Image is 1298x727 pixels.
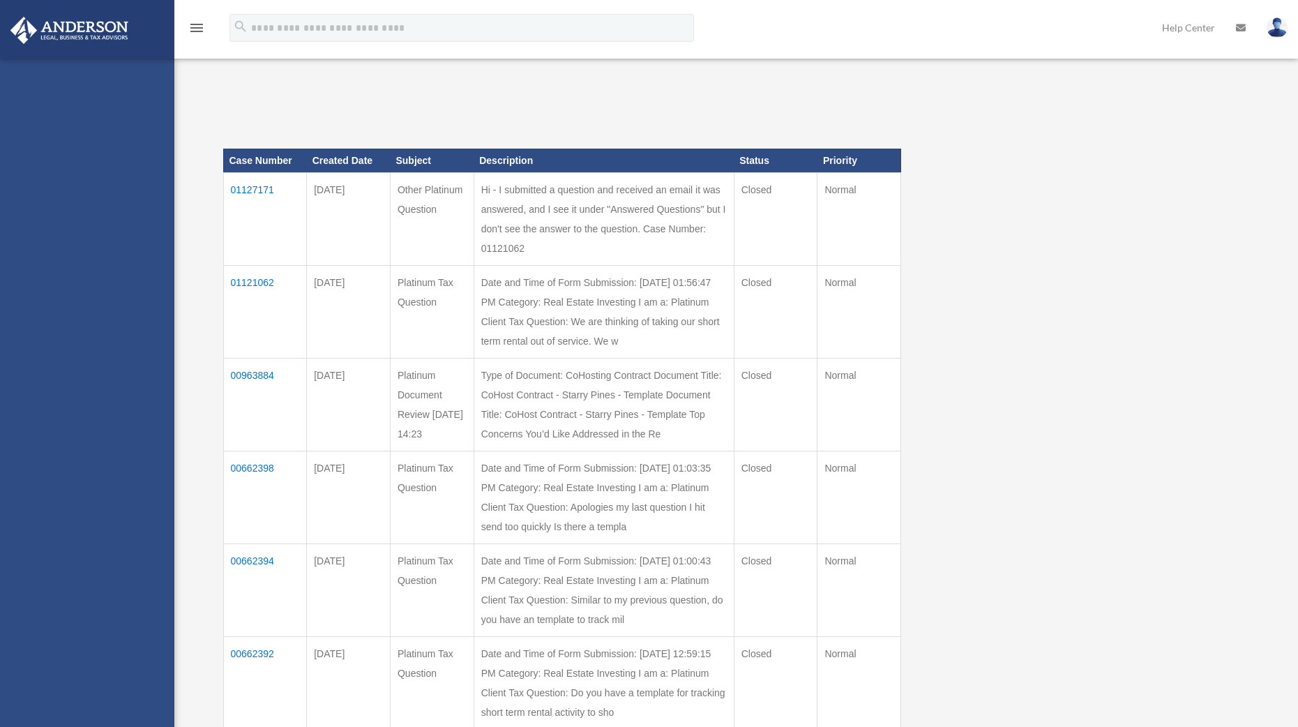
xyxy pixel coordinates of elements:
[734,358,817,451] td: Closed
[817,451,901,544] td: Normal
[307,172,391,265] td: [DATE]
[307,544,391,636] td: [DATE]
[817,172,901,265] td: Normal
[233,19,248,34] i: search
[474,149,734,172] th: Description
[474,451,734,544] td: Date and Time of Form Submission: [DATE] 01:03:35 PM Category: Real Estate Investing I am a: Plat...
[474,544,734,636] td: Date and Time of Form Submission: [DATE] 01:00:43 PM Category: Real Estate Investing I am a: Plat...
[6,17,133,44] img: Anderson Advisors Platinum Portal
[734,544,817,636] td: Closed
[817,358,901,451] td: Normal
[734,451,817,544] td: Closed
[734,265,817,358] td: Closed
[734,149,817,172] th: Status
[223,149,307,172] th: Case Number
[390,358,474,451] td: Platinum Document Review [DATE] 14:23
[307,451,391,544] td: [DATE]
[390,265,474,358] td: Platinum Tax Question
[390,544,474,636] td: Platinum Tax Question
[223,544,307,636] td: 00662394
[307,265,391,358] td: [DATE]
[188,24,205,36] a: menu
[307,149,391,172] th: Created Date
[223,265,307,358] td: 01121062
[223,172,307,265] td: 01127171
[734,172,817,265] td: Closed
[223,451,307,544] td: 00662398
[223,358,307,451] td: 00963884
[474,265,734,358] td: Date and Time of Form Submission: [DATE] 01:56:47 PM Category: Real Estate Investing I am a: Plat...
[817,149,901,172] th: Priority
[307,358,391,451] td: [DATE]
[188,20,205,36] i: menu
[390,149,474,172] th: Subject
[390,451,474,544] td: Platinum Tax Question
[474,172,734,265] td: Hi - I submitted a question and received an email it was answered, and I see it under "Answered Q...
[474,358,734,451] td: Type of Document: CoHosting Contract Document Title: CoHost Contract - Starry Pines - Template Do...
[817,265,901,358] td: Normal
[1267,17,1288,38] img: User Pic
[817,544,901,636] td: Normal
[390,172,474,265] td: Other Platinum Question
